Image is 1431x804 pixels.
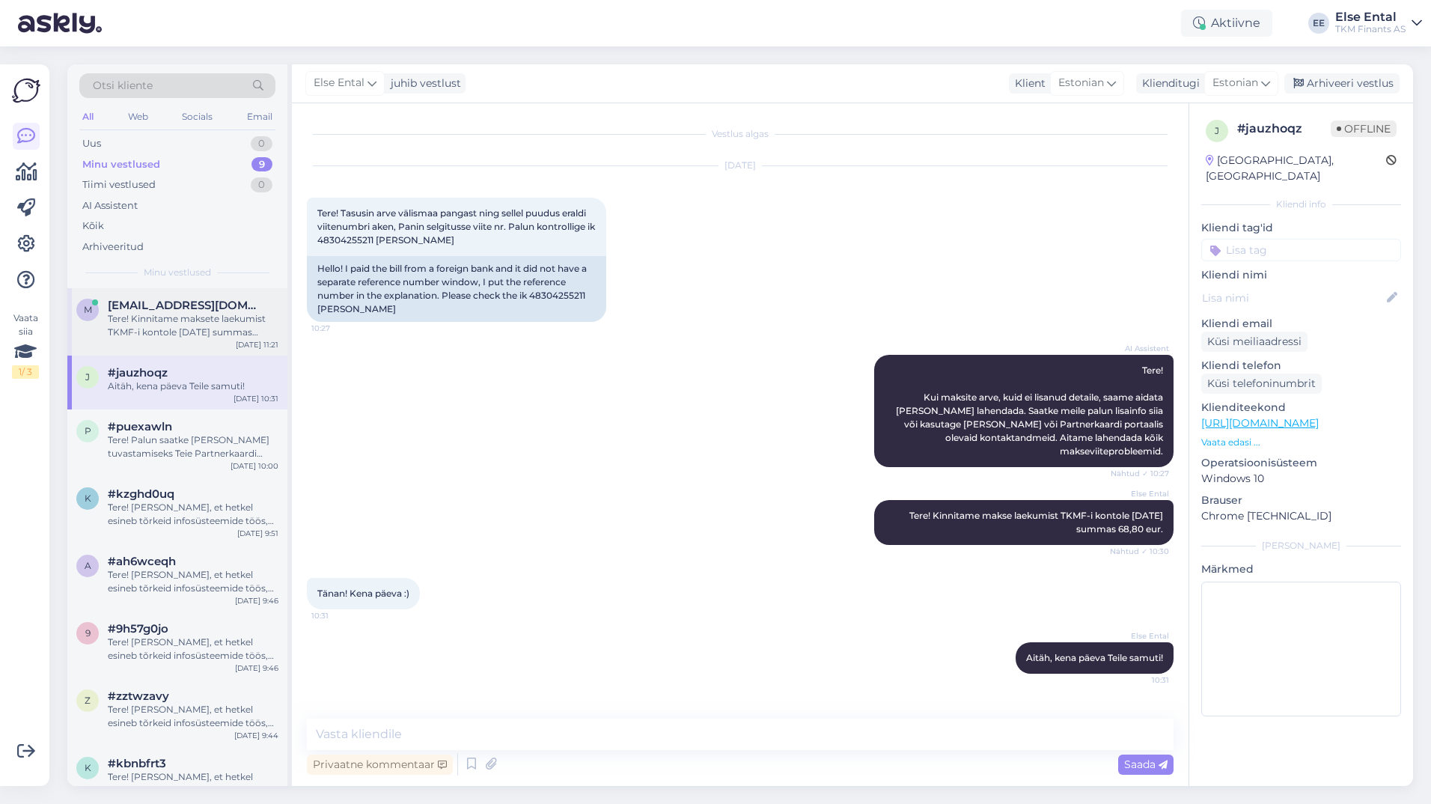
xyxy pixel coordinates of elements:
div: [DATE] [307,159,1174,172]
span: #zztwzavy [108,689,169,703]
span: m [84,304,92,315]
div: Hello! I paid the bill from a foreign bank and it did not have a separate reference number window... [307,256,606,322]
div: Else Ental [1335,11,1406,23]
div: [DATE] 9:46 [235,663,278,674]
div: AI Assistent [82,198,138,213]
div: [PERSON_NAME] [1201,539,1401,552]
p: Operatsioonisüsteem [1201,455,1401,471]
div: EE [1308,13,1329,34]
div: Privaatne kommentaar [307,755,453,775]
div: Tere! [PERSON_NAME], et hetkel esineb tõrkeid infosüsteemide töös, mis võib mõjutada ostulimiidi ... [108,703,278,730]
span: Tere! Tasusin arve välismaa pangast ning sellel puudus eraldi viitenumbri aken, Panin selgitusse ... [317,207,597,246]
p: Kliendi email [1201,316,1401,332]
div: Küsi telefoninumbrit [1201,374,1322,394]
div: Klienditugi [1136,76,1200,91]
div: Kõik [82,219,104,234]
span: j [85,371,90,383]
span: Else Ental [1113,488,1169,499]
p: Brauser [1201,493,1401,508]
div: [GEOGRAPHIC_DATA], [GEOGRAPHIC_DATA] [1206,153,1386,184]
span: Else Ental [1113,630,1169,642]
div: Tere! [PERSON_NAME], et hetkel esineb tõrkeid infosüsteemide töös, mis võib mõjutada ostulimiidi ... [108,568,278,595]
div: Vestlus algas [307,127,1174,141]
div: Web [125,107,151,127]
div: 0 [251,136,272,151]
span: Minu vestlused [144,266,211,279]
span: #9h57g0jo [108,622,168,636]
div: juhib vestlust [385,76,461,91]
div: Minu vestlused [82,157,160,172]
p: Kliendi telefon [1201,358,1401,374]
div: [DATE] 9:51 [237,528,278,539]
a: [URL][DOMAIN_NAME] [1201,416,1319,430]
div: 1 / 3 [12,365,39,379]
span: Tänan! Kena päeva :) [317,588,409,599]
p: Vaata edasi ... [1201,436,1401,449]
span: 9 [85,627,91,639]
div: Uus [82,136,101,151]
input: Lisa tag [1201,239,1401,261]
span: merlintamm1@gmail.com [108,299,263,312]
div: Aitäh, kena päeva Teile samuti! [108,380,278,393]
span: #jauzhoqz [108,366,168,380]
span: Nähtud ✓ 10:27 [1111,468,1169,479]
div: Tiimi vestlused [82,177,156,192]
span: #puexawln [108,420,172,433]
span: k [85,493,91,504]
p: Kliendi nimi [1201,267,1401,283]
div: TKM Finants AS [1335,23,1406,35]
div: Tere! [PERSON_NAME], et hetkel esineb tõrkeid infosüsteemide töös, mis võib mõjutada ostulimiidi ... [108,770,278,797]
p: Chrome [TECHNICAL_ID] [1201,508,1401,524]
div: Kliendi info [1201,198,1401,211]
span: z [85,695,91,706]
span: a [85,560,91,571]
a: Else EntalTKM Finants AS [1335,11,1422,35]
div: Arhiveeritud [82,240,144,255]
span: Estonian [1212,75,1258,91]
div: Tere! [PERSON_NAME], et hetkel esineb tõrkeid infosüsteemide töös, mis võib mõjutada ostulimiidi ... [108,636,278,663]
p: Klienditeekond [1201,400,1401,415]
span: j [1215,125,1219,136]
div: Email [244,107,275,127]
span: #kzghd0uq [108,487,174,501]
div: Socials [179,107,216,127]
span: k [85,762,91,773]
input: Lisa nimi [1202,290,1384,306]
span: Tere! Kui maksite arve, kuid ei lisanud detaile, saame aidata [PERSON_NAME] lahendada. Saatke mei... [896,365,1165,457]
div: [DATE] 10:31 [234,393,278,404]
span: Saada [1124,758,1168,771]
div: Küsi meiliaadressi [1201,332,1308,352]
span: #ah6wceqh [108,555,176,568]
div: [DATE] 9:46 [235,595,278,606]
div: Aktiivne [1181,10,1272,37]
div: Tere! [PERSON_NAME], et hetkel esineb tõrkeid infosüsteemide töös, mis võib mõjutada ostulimiidi ... [108,501,278,528]
div: [DATE] 10:00 [231,460,278,472]
div: All [79,107,97,127]
div: Klient [1009,76,1046,91]
span: 10:31 [311,610,367,621]
div: 9 [251,157,272,172]
div: Vaata siia [12,311,39,379]
span: p [85,425,91,436]
span: Offline [1331,121,1397,137]
p: Kliendi tag'id [1201,220,1401,236]
img: Askly Logo [12,76,40,105]
span: 10:27 [311,323,367,334]
span: 10:31 [1113,674,1169,686]
div: Arhiveeri vestlus [1284,73,1400,94]
div: [DATE] 9:44 [234,730,278,741]
span: Estonian [1058,75,1104,91]
div: Tere! Palun saatke [PERSON_NAME] tuvastamiseks Teie Partnerkaardi number. [108,433,278,460]
div: 0 [251,177,272,192]
p: Märkmed [1201,561,1401,577]
div: [DATE] 11:21 [236,339,278,350]
div: # jauzhoqz [1237,120,1331,138]
div: Tere! Kinnitame maksete laekumist TKMF-i kontole [DATE] summas 30,00 eur ja [DATE] summas 46,00 e... [108,312,278,339]
span: Nähtud ✓ 10:30 [1110,546,1169,557]
span: Tere! Kinnitame makse laekumist TKMF-i kontole [DATE] summas 68,80 eur. [909,510,1165,535]
span: Otsi kliente [93,78,153,94]
span: Else Ental [314,75,364,91]
span: #kbnbfrt3 [108,757,166,770]
span: Aitäh, kena päeva Teile samuti! [1026,652,1163,663]
span: AI Assistent [1113,343,1169,354]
